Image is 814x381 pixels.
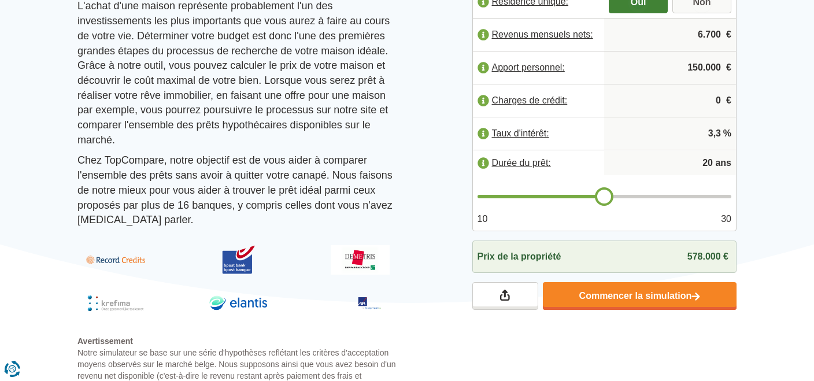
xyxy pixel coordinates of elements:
[86,288,145,318] img: Krefima
[77,335,398,347] span: Avertissement
[609,19,731,50] input: |
[209,245,268,275] img: BPost Banque
[721,213,731,226] span: 30
[473,55,605,80] label: Apport personnel:
[691,292,700,302] img: Commencer la simulation
[543,282,737,310] a: Commencer la simulation
[609,118,731,149] input: |
[726,28,731,42] span: €
[86,245,145,275] img: Record Credits
[609,52,731,83] input: |
[723,127,731,140] span: %
[473,88,605,113] label: Charges de crédit:
[473,22,605,47] label: Revenus mensuels nets:
[687,251,728,261] span: 578.000 €
[345,288,390,318] img: Axa
[478,250,561,264] span: Prix de la propriété
[472,282,538,310] a: Partagez vos résultats
[473,150,605,176] label: Durée du prêt:
[478,213,488,226] span: 10
[331,245,390,275] img: Demetris
[609,85,731,116] input: |
[715,157,731,170] span: ans
[726,61,731,75] span: €
[77,153,398,228] p: Chez TopCompare, notre objectif est de vous aider à comparer l'ensemble des prêts sans avoir à qu...
[726,94,731,108] span: €
[473,121,605,146] label: Taux d'intérêt:
[209,288,268,318] img: Elantis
